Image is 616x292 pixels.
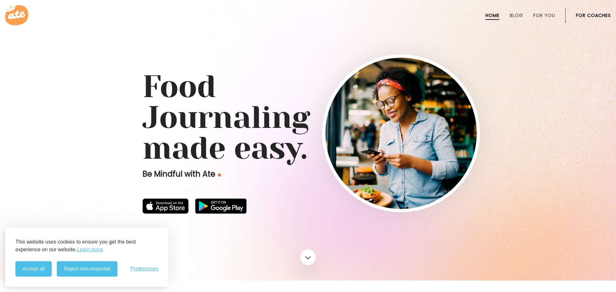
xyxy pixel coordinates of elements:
[131,266,158,272] span: Preferences
[142,198,189,214] img: badge-download-apple.svg
[485,13,500,18] a: Home
[15,238,158,254] p: This website uses cookies to ensure you get the best experience on our website.
[510,13,523,18] a: Blog
[195,198,247,214] img: badge-download-google.png
[15,261,52,277] button: Accept all cookies
[576,13,611,18] a: For Coaches
[77,246,103,254] a: Learn more
[131,266,158,272] button: Toggle preferences
[325,58,477,209] img: home-hero-img-rounded.png
[533,13,555,18] a: For You
[142,71,474,164] h1: Food Journaling made easy.
[142,169,322,179] p: Be Mindful with Ate
[57,261,117,277] button: Reject non-essential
